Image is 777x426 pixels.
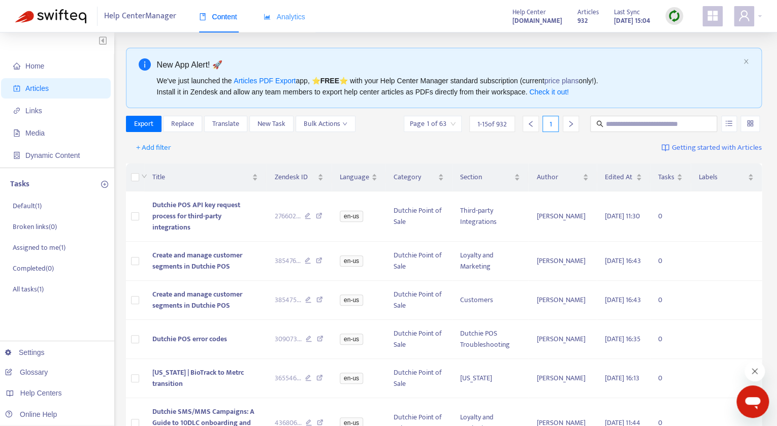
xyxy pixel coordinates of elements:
[199,13,206,20] span: book
[452,281,529,320] td: Customers
[340,172,369,183] span: Language
[25,84,49,92] span: Articles
[320,77,339,85] b: FREE
[452,163,529,191] th: Section
[342,121,347,126] span: down
[126,116,161,132] button: Export
[274,373,301,384] span: 365546 ...
[605,294,641,306] span: [DATE] 16:43
[512,15,562,26] a: [DOMAIN_NAME]
[394,172,436,183] span: Category
[460,172,512,183] span: Section
[452,191,529,242] td: Third-party Integrations
[528,242,596,281] td: [PERSON_NAME]
[141,173,147,179] span: down
[385,359,452,398] td: Dutchie Point of Sale
[152,199,240,233] span: Dutchie POS API key request process for third-party integrations
[650,242,691,281] td: 0
[13,201,42,211] p: Default ( 1 )
[340,334,363,345] span: en-us
[706,10,719,22] span: appstore
[266,163,332,191] th: Zendesk ID
[274,255,300,267] span: 385476 ...
[385,281,452,320] td: Dutchie Point of Sale
[744,361,765,381] iframe: Close message
[528,191,596,242] td: [PERSON_NAME]
[5,368,48,376] a: Glossary
[234,77,296,85] a: Articles PDF Export
[661,144,669,152] img: image-link
[13,107,20,114] span: link
[5,348,45,356] a: Settings
[249,116,294,132] button: New Task
[13,85,20,92] span: account-book
[567,120,574,127] span: right
[157,58,739,71] div: New App Alert! 🚀
[104,7,176,26] span: Help Center Manager
[536,172,580,183] span: Author
[157,75,739,97] div: We've just launched the app, ⭐ ⭐️ with your Help Center Manager standard subscription (current on...
[477,119,507,129] span: 1 - 15 of 932
[25,129,45,137] span: Media
[452,320,529,359] td: Dutchie POS Troubleshooting
[528,320,596,359] td: [PERSON_NAME]
[25,62,44,70] span: Home
[144,163,266,191] th: Title
[452,359,529,398] td: [US_STATE]
[13,221,57,232] p: Broken links ( 0 )
[136,142,171,154] span: + Add filter
[340,373,363,384] span: en-us
[101,181,108,188] span: plus-circle
[385,163,452,191] th: Category
[743,58,749,65] button: close
[542,116,559,132] div: 1
[264,13,305,21] span: Analytics
[296,116,355,132] button: Bulk Actionsdown
[605,333,640,345] span: [DATE] 16:35
[528,163,596,191] th: Author
[163,116,202,132] button: Replace
[650,359,691,398] td: 0
[614,7,640,18] span: Last Sync
[699,172,746,183] span: Labels
[139,58,151,71] span: info-circle
[340,255,363,267] span: en-us
[736,385,769,418] iframe: Button to launch messaging window
[10,178,29,190] p: Tasks
[304,118,347,129] span: Bulk Actions
[596,120,603,127] span: search
[257,118,285,129] span: New Task
[650,320,691,359] td: 0
[527,120,534,127] span: left
[13,263,54,274] p: Completed ( 0 )
[274,172,315,183] span: Zendesk ID
[650,163,691,191] th: Tasks
[274,211,300,222] span: 276602 ...
[332,163,385,191] th: Language
[544,77,579,85] a: price plans
[738,10,750,22] span: user
[614,15,650,26] strong: [DATE] 15:04
[13,62,20,70] span: home
[385,320,452,359] td: Dutchie Point of Sale
[577,7,599,18] span: Articles
[340,211,363,222] span: en-us
[199,13,237,21] span: Content
[605,372,639,384] span: [DATE] 16:13
[385,242,452,281] td: Dutchie Point of Sale
[452,242,529,281] td: Loyalty and Marketing
[597,163,650,191] th: Edited At
[529,88,569,96] a: Check it out!
[152,249,242,272] span: Create and manage customer segments in Dutchie POS
[385,191,452,242] td: Dutchie Point of Sale
[5,410,57,418] a: Online Help
[15,9,86,23] img: Swifteq
[204,116,247,132] button: Translate
[25,107,42,115] span: Links
[577,15,588,26] strong: 932
[171,118,194,129] span: Replace
[264,13,271,20] span: area-chart
[658,172,674,183] span: Tasks
[605,255,641,267] span: [DATE] 16:43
